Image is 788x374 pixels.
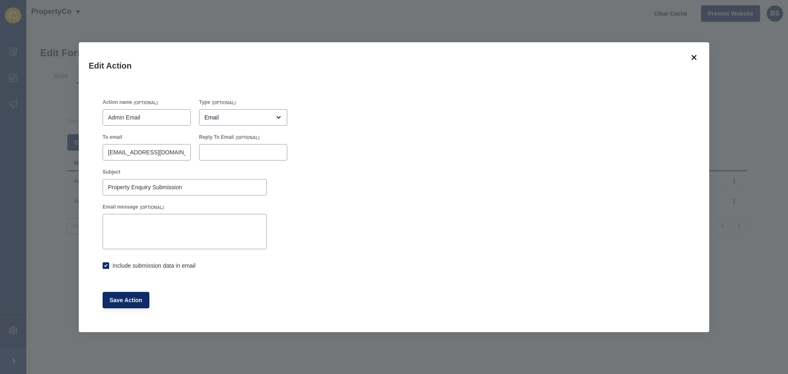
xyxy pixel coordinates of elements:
[140,205,164,211] span: (OPTIONAL)
[112,262,195,270] label: Include submission data in email
[103,292,149,308] button: Save Action
[103,134,122,140] label: To email
[103,204,138,210] label: Email message
[110,296,142,304] span: Save Action
[199,134,234,140] label: Reply To Email
[134,100,158,106] span: (OPTIONAL)
[199,109,287,126] div: open menu
[236,135,259,141] span: (OPTIONAL)
[89,60,679,71] h1: Edit Action
[199,99,210,106] label: Type
[103,169,120,175] label: Subject
[212,100,236,106] span: (OPTIONAL)
[103,99,132,106] label: Action name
